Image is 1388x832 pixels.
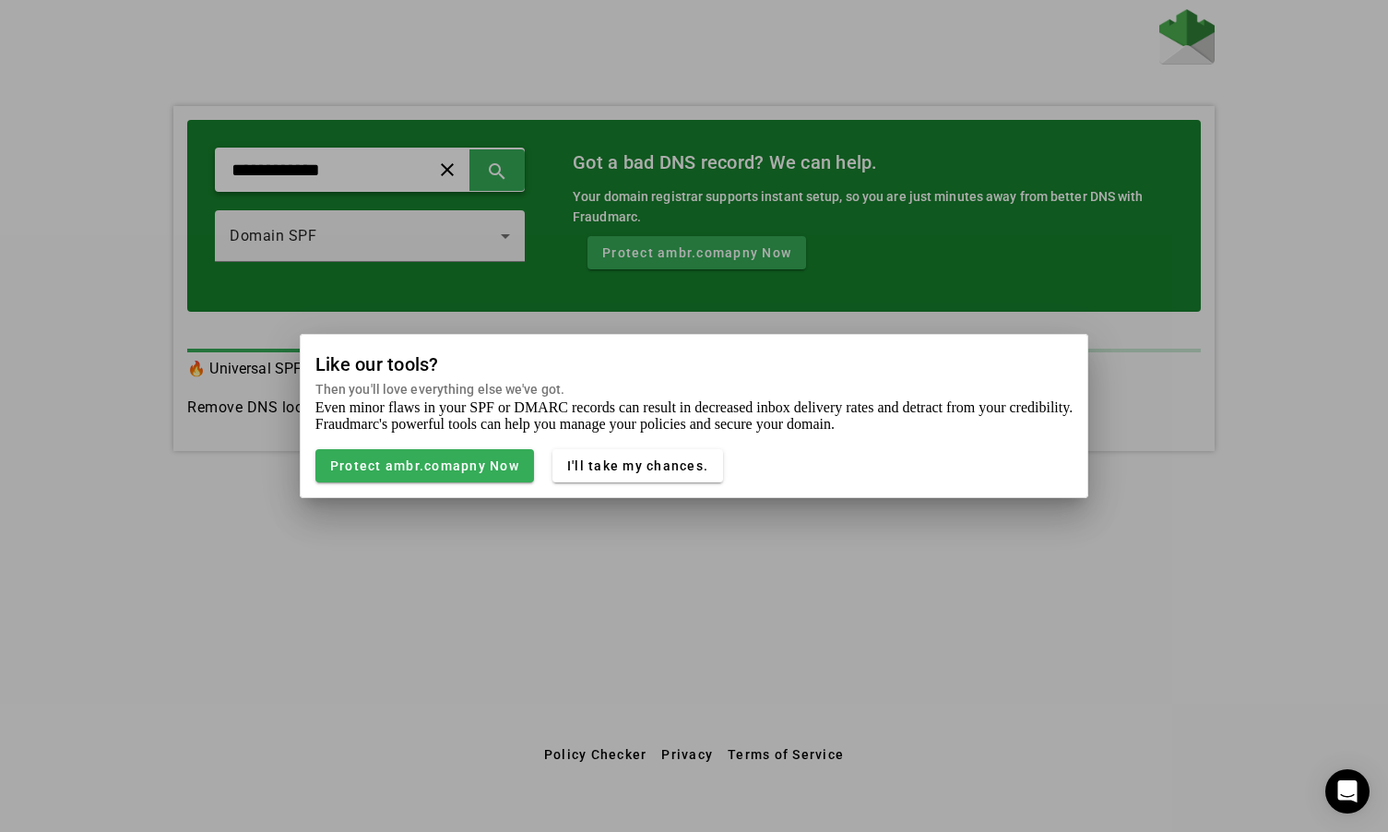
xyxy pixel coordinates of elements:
div: Open Intercom Messenger [1325,769,1370,814]
span: I'll take my chances. [567,458,708,473]
mat-card-subtitle: Then you'll love everything else we've got. [315,379,564,399]
span: Protect ambr.comapny Now [330,458,519,473]
button: Protect ambr.comapny Now [315,449,534,482]
mat-card-content: Even minor flaws in your SPF or DMARC records can result in decreased inbox delivery rates and de... [301,399,1087,497]
button: I'll take my chances. [552,449,723,482]
mat-card-title: Like our tools? [315,350,564,379]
